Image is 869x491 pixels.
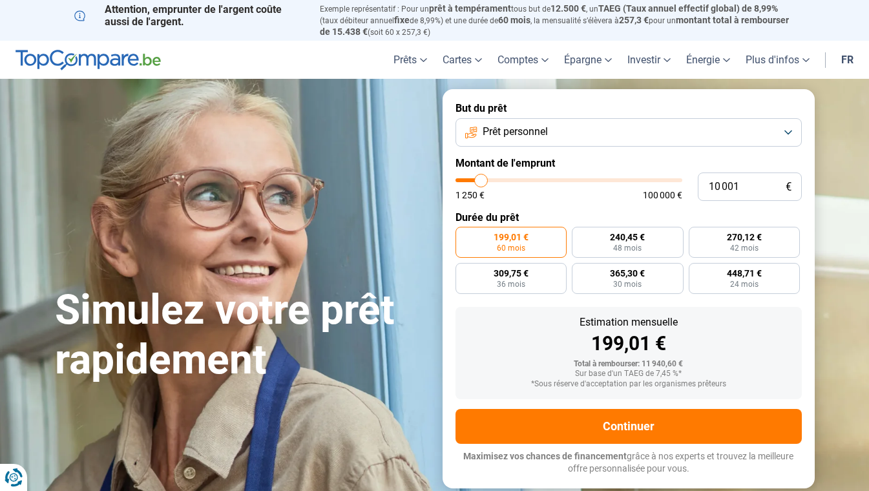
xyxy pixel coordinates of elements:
span: 257,3 € [619,15,649,25]
span: prêt à tempérament [429,3,511,14]
span: 12.500 € [550,3,586,14]
a: Énergie [678,41,738,79]
span: Maximisez vos chances de financement [463,451,627,461]
span: fixe [394,15,410,25]
label: Montant de l'emprunt [455,157,802,169]
span: 309,75 € [494,269,529,278]
span: 60 mois [497,244,525,252]
label: But du prêt [455,102,802,114]
span: 42 mois [730,244,759,252]
button: Prêt personnel [455,118,802,147]
button: Continuer [455,409,802,444]
h1: Simulez votre prêt rapidement [55,286,427,385]
span: 448,71 € [727,269,762,278]
div: Estimation mensuelle [466,317,791,328]
label: Durée du prêt [455,211,802,224]
span: 365,30 € [610,269,645,278]
img: TopCompare [16,50,161,70]
div: Total à rembourser: 11 940,60 € [466,360,791,369]
span: 199,01 € [494,233,529,242]
a: Cartes [435,41,490,79]
a: Plus d'infos [738,41,817,79]
div: *Sous réserve d'acceptation par les organismes prêteurs [466,380,791,389]
a: Comptes [490,41,556,79]
a: Investir [620,41,678,79]
a: Épargne [556,41,620,79]
a: Prêts [386,41,435,79]
span: 100 000 € [643,191,682,200]
p: Attention, emprunter de l'argent coûte aussi de l'argent. [74,3,304,28]
span: 48 mois [613,244,642,252]
span: montant total à rembourser de 15.438 € [320,15,789,37]
span: 1 250 € [455,191,485,200]
span: 30 mois [613,280,642,288]
span: Prêt personnel [483,125,548,139]
p: grâce à nos experts et trouvez la meilleure offre personnalisée pour vous. [455,450,802,475]
span: 24 mois [730,280,759,288]
a: fr [833,41,861,79]
div: Sur base d'un TAEG de 7,45 %* [466,370,791,379]
span: 270,12 € [727,233,762,242]
span: € [786,182,791,193]
span: TAEG (Taux annuel effectif global) de 8,99% [598,3,778,14]
div: 199,01 € [466,334,791,353]
span: 240,45 € [610,233,645,242]
span: 60 mois [498,15,530,25]
p: Exemple représentatif : Pour un tous but de , un (taux débiteur annuel de 8,99%) et une durée de ... [320,3,795,37]
span: 36 mois [497,280,525,288]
